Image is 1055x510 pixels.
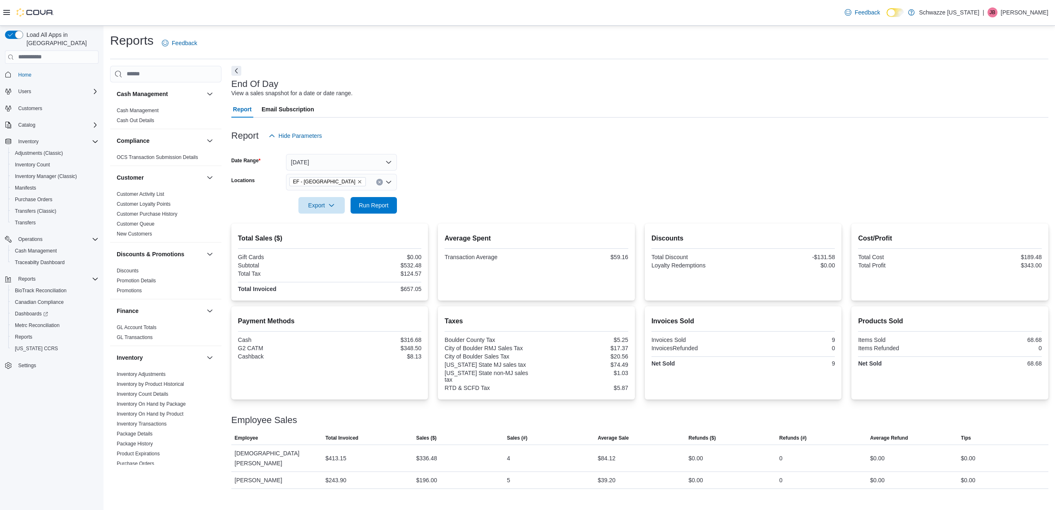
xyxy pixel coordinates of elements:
span: Adjustments (Classic) [15,150,63,156]
button: Adjustments (Classic) [8,147,102,159]
button: Discounts & Promotions [117,250,203,258]
button: Customer [205,173,215,183]
span: Refunds (#) [779,435,807,441]
div: 0 [745,345,835,351]
button: Canadian Compliance [8,296,102,308]
h3: Employee Sales [231,415,297,425]
button: Catalog [2,119,102,131]
span: Hide Parameters [279,132,322,140]
button: Inventory Manager (Classic) [8,171,102,182]
span: Purchase Orders [12,195,99,204]
h1: Reports [110,32,154,49]
button: Cash Management [205,89,215,99]
span: Reports [15,334,32,340]
div: 0 [952,345,1042,351]
div: $59.16 [538,254,628,260]
a: Customer Queue [117,221,154,227]
button: Catalog [15,120,38,130]
span: Run Report [359,201,389,209]
div: RTD & SCFD Tax [445,385,535,391]
div: $0.00 [870,453,884,463]
h2: Cost/Profit [858,233,1042,243]
a: Promotion Details [117,278,156,284]
span: Inventory [18,138,38,145]
button: Remove EF - South Boulder from selection in this group [357,179,362,184]
span: Reports [18,276,36,282]
div: Boulder County Tax [445,337,535,343]
a: New Customers [117,231,152,237]
span: Total Invoiced [325,435,358,441]
span: Email Subscription [262,101,314,118]
span: Dashboards [15,310,48,317]
a: Customer Loyalty Points [117,201,171,207]
div: $0.00 [961,475,976,485]
span: Transfers [15,219,36,226]
span: Adjustments (Classic) [12,148,99,158]
p: [PERSON_NAME] [1001,7,1048,17]
div: G2 CATM [238,345,328,351]
a: Home [15,70,35,80]
a: Promotions [117,288,142,293]
span: Inventory Manager (Classic) [15,173,77,180]
button: Users [2,86,102,97]
span: Reports [12,332,99,342]
div: 4 [507,453,510,463]
div: 0 [779,475,783,485]
div: 68.68 [952,360,1042,367]
button: Cash Management [117,90,203,98]
div: Transaction Average [445,254,535,260]
div: $5.87 [538,385,628,391]
div: Total Profit [858,262,948,269]
div: 9 [745,337,835,343]
button: Export [298,197,345,214]
div: 0 [779,453,783,463]
span: Home [15,70,99,80]
button: Users [15,87,34,96]
a: Feedback [159,35,200,51]
span: [US_STATE] CCRS [15,345,58,352]
span: Purchase Orders [117,460,154,467]
div: Discounts & Promotions [110,266,221,299]
span: Inventory On Hand by Product [117,411,183,417]
h3: Inventory [117,354,143,362]
h2: Taxes [445,316,628,326]
div: Finance [110,322,221,346]
div: Items Refunded [858,345,948,351]
span: Transfers (Classic) [15,208,56,214]
button: Inventory [117,354,203,362]
button: Inventory [205,353,215,363]
a: Manifests [12,183,39,193]
span: Operations [18,236,43,243]
span: Promotions [117,287,142,294]
span: Export [303,197,340,214]
div: [US_STATE] State non-MJ sales tax [445,370,535,383]
div: City of Boulder Sales Tax [445,353,535,360]
a: Cash Management [117,108,159,113]
span: Transfers (Classic) [12,206,99,216]
span: Cash Management [15,248,57,254]
a: Cash Management [12,246,60,256]
div: 68.68 [952,337,1042,343]
button: Finance [205,306,215,316]
a: Adjustments (Classic) [12,148,66,158]
a: Inventory On Hand by Package [117,401,186,407]
span: Package Details [117,431,153,437]
div: $336.48 [416,453,437,463]
a: Discounts [117,268,139,274]
div: $657.05 [332,286,422,292]
div: $0.00 [745,262,835,269]
span: Catalog [15,120,99,130]
button: Open list of options [385,179,392,185]
div: $84.12 [598,453,615,463]
div: City of Boulder RMJ Sales Tax [445,345,535,351]
button: [US_STATE] CCRS [8,343,102,354]
a: Reports [12,332,36,342]
button: Run Report [351,197,397,214]
div: $196.00 [416,475,437,485]
button: BioTrack Reconciliation [8,285,102,296]
div: Gift Cards [238,254,328,260]
div: Cash Management [110,106,221,129]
